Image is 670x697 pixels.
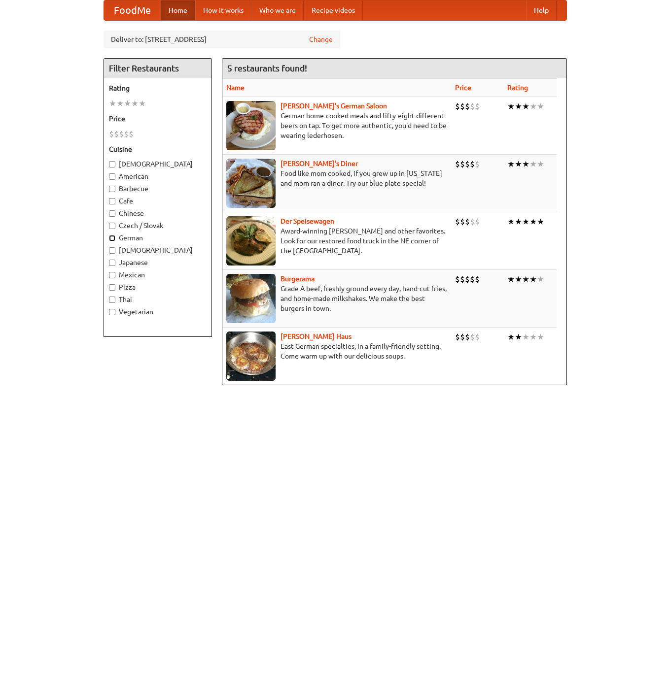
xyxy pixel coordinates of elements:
[465,159,470,169] li: $
[109,284,115,291] input: Pizza
[281,217,334,225] a: Der Speisewagen
[465,274,470,285] li: $
[507,274,515,285] li: ★
[226,332,276,381] img: kohlhaus.jpg
[470,159,475,169] li: $
[124,129,129,139] li: $
[104,31,340,48] div: Deliver to: [STREET_ADDRESS]
[455,216,460,227] li: $
[109,83,207,93] h5: Rating
[109,208,207,218] label: Chinese
[537,274,544,285] li: ★
[109,247,115,254] input: [DEMOGRAPHIC_DATA]
[109,309,115,315] input: Vegetarian
[465,101,470,112] li: $
[281,102,387,110] b: [PERSON_NAME]'s German Saloon
[529,274,537,285] li: ★
[109,245,207,255] label: [DEMOGRAPHIC_DATA]
[515,101,522,112] li: ★
[455,84,471,92] a: Price
[124,98,131,109] li: ★
[109,235,115,241] input: German
[109,171,207,181] label: American
[460,216,465,227] li: $
[109,307,207,317] label: Vegetarian
[109,98,116,109] li: ★
[455,159,460,169] li: $
[251,0,304,20] a: Who we are
[109,144,207,154] h5: Cuisine
[537,159,544,169] li: ★
[109,210,115,217] input: Chinese
[226,216,276,266] img: speisewagen.jpg
[470,274,475,285] li: $
[109,184,207,194] label: Barbecue
[507,216,515,227] li: ★
[109,159,207,169] label: [DEMOGRAPHIC_DATA]
[281,332,352,340] a: [PERSON_NAME] Haus
[460,332,465,342] li: $
[226,341,447,361] p: East German specialties, in a family-friendly setting. Come warm up with our delicious soups.
[119,129,124,139] li: $
[515,332,522,342] li: ★
[109,198,115,204] input: Cafe
[281,160,358,167] a: [PERSON_NAME]'s Diner
[109,161,115,167] input: [DEMOGRAPHIC_DATA]
[109,295,207,304] label: Thai
[529,332,537,342] li: ★
[465,332,470,342] li: $
[226,101,276,150] img: esthers.jpg
[529,216,537,227] li: ★
[161,0,195,20] a: Home
[460,101,465,112] li: $
[515,216,522,227] li: ★
[226,226,447,256] p: Award-winning [PERSON_NAME] and other favorites. Look for our restored food truck in the NE corne...
[109,272,115,278] input: Mexican
[139,98,146,109] li: ★
[226,274,276,323] img: burgerama.jpg
[226,84,245,92] a: Name
[529,159,537,169] li: ★
[227,64,307,73] ng-pluralize: 5 restaurants found!
[522,274,529,285] li: ★
[470,332,475,342] li: $
[475,332,480,342] li: $
[116,98,124,109] li: ★
[522,332,529,342] li: ★
[109,260,115,266] input: Japanese
[455,101,460,112] li: $
[522,216,529,227] li: ★
[537,101,544,112] li: ★
[109,173,115,180] input: American
[522,159,529,169] li: ★
[226,168,447,188] p: Food like mom cooked, if you grew up in [US_STATE] and mom ran a diner. Try our blue plate special!
[470,216,475,227] li: $
[515,274,522,285] li: ★
[304,0,363,20] a: Recipe videos
[460,159,465,169] li: $
[109,297,115,303] input: Thai
[526,0,557,20] a: Help
[475,216,480,227] li: $
[309,34,333,44] a: Change
[507,332,515,342] li: ★
[104,0,161,20] a: FoodMe
[507,84,528,92] a: Rating
[529,101,537,112] li: ★
[455,332,460,342] li: $
[109,196,207,206] label: Cafe
[109,114,207,124] h5: Price
[281,275,315,283] a: Burgerama
[226,284,447,313] p: Grade A beef, freshly ground every day, hand-cut fries, and home-made milkshakes. We make the bes...
[515,159,522,169] li: ★
[465,216,470,227] li: $
[475,159,480,169] li: $
[460,274,465,285] li: $
[109,223,115,229] input: Czech / Slovak
[104,59,212,78] h4: Filter Restaurants
[109,270,207,280] label: Mexican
